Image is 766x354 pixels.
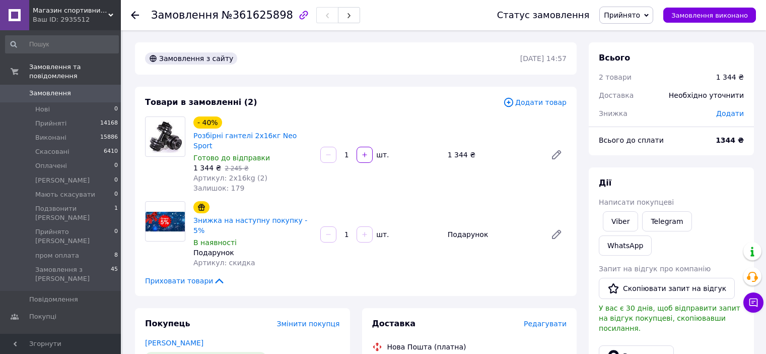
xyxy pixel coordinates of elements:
[193,132,297,150] a: Розбірні гантелі 2х16кг Neo Sport
[100,133,118,142] span: 15886
[599,91,634,99] span: Доставка
[716,136,744,144] b: 1344 ₴
[29,312,56,321] span: Покупці
[35,204,114,222] span: Подзвонити [PERSON_NAME]
[193,239,237,247] span: В наявності
[599,53,630,63] span: Всього
[131,10,139,20] div: Повернутися назад
[193,184,244,192] span: Залишок: 179
[743,292,763,313] button: Чат з покупцем
[599,265,711,273] span: Запит на відгук про компанію
[599,73,632,81] span: 2 товари
[151,9,219,21] span: Замовлення
[29,89,71,98] span: Замовлення
[35,161,67,170] span: Оплачені
[145,97,257,107] span: Товари в замовленні (2)
[33,6,108,15] span: Магазин спортивних товарів "PLANETSPORT"
[35,119,66,128] span: Прийняті
[604,11,640,19] span: Прийнято
[599,198,674,206] span: Написати покупцеві
[145,52,237,65] div: Замовлення з сайту
[114,251,118,260] span: 8
[145,339,203,347] a: [PERSON_NAME]
[35,190,95,199] span: Мають скасувати
[33,15,121,24] div: Ваш ID: 2935512
[663,84,750,106] div: Необхідно уточнити
[146,212,185,231] img: Знижка на наступну покупку - 5%
[193,164,221,172] span: 1 344 ₴
[29,63,121,81] span: Замовлення та повідомлення
[222,9,293,21] span: №361625898
[35,133,66,142] span: Виконані
[716,72,744,82] div: 1 344 ₴
[503,97,567,108] span: Додати товар
[599,304,740,332] span: У вас є 30 днів, щоб відправити запит на відгук покупцеві, скопіювавши посилання.
[35,105,50,114] span: Нові
[520,54,567,63] time: [DATE] 14:57
[524,320,567,328] span: Редагувати
[642,211,691,231] a: Telegram
[193,248,312,258] div: Подарунок
[663,8,756,23] button: Замовлення виконано
[193,216,307,234] a: Знижка на наступну покупку - 5%
[444,148,542,162] div: 1 344 ₴
[114,105,118,114] span: 0
[35,147,69,156] span: Скасовані
[104,147,118,156] span: 6410
[599,136,664,144] span: Всього до сплати
[100,119,118,128] span: 14168
[114,161,118,170] span: 0
[35,251,79,260] span: пром оплата
[114,204,118,222] span: 1
[277,320,340,328] span: Змінити покупця
[599,235,652,256] a: WhatsApp
[145,276,225,286] span: Приховати товари
[546,224,567,245] a: Редагувати
[374,150,390,160] div: шт.
[372,319,416,328] span: Доставка
[599,178,611,188] span: Дії
[111,265,118,283] span: 45
[603,211,638,231] a: Viber
[671,12,748,19] span: Замовлення виконано
[193,259,255,267] span: Артикул: скидка
[35,176,90,185] span: [PERSON_NAME]
[444,227,542,242] div: Подарунок
[193,174,267,182] span: Артикул: 2x16kg (2)
[193,116,222,129] div: - 40%
[114,176,118,185] span: 0
[145,319,190,328] span: Покупець
[385,342,469,352] div: Нова Пошта (платна)
[716,109,744,117] span: Додати
[225,165,248,172] span: 2 245 ₴
[599,109,628,117] span: Знижка
[5,35,119,53] input: Пошук
[599,278,735,299] button: Скопіювати запит на відгук
[29,295,78,304] span: Повідомлення
[497,10,590,20] div: Статус замовлення
[114,227,118,246] span: 0
[193,154,270,162] span: Готово до відправки
[374,229,390,240] div: шт.
[114,190,118,199] span: 0
[146,121,185,153] img: Розбірні гантелі 2х16кг Neo Sport
[546,145,567,165] a: Редагувати
[35,227,114,246] span: Прийнято [PERSON_NAME]
[35,265,111,283] span: Замовлення з [PERSON_NAME]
